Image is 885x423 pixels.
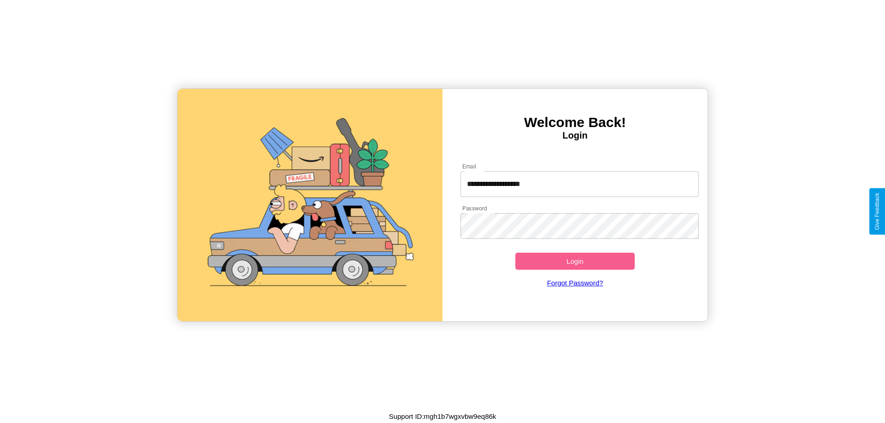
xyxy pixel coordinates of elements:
[389,410,496,423] p: Support ID: mgh1b7wgxvbw9eq86k
[442,115,708,130] h3: Welcome Back!
[874,193,880,230] div: Give Feedback
[462,204,487,212] label: Password
[462,162,477,170] label: Email
[456,270,695,296] a: Forgot Password?
[515,253,635,270] button: Login
[442,130,708,141] h4: Login
[177,89,442,321] img: gif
